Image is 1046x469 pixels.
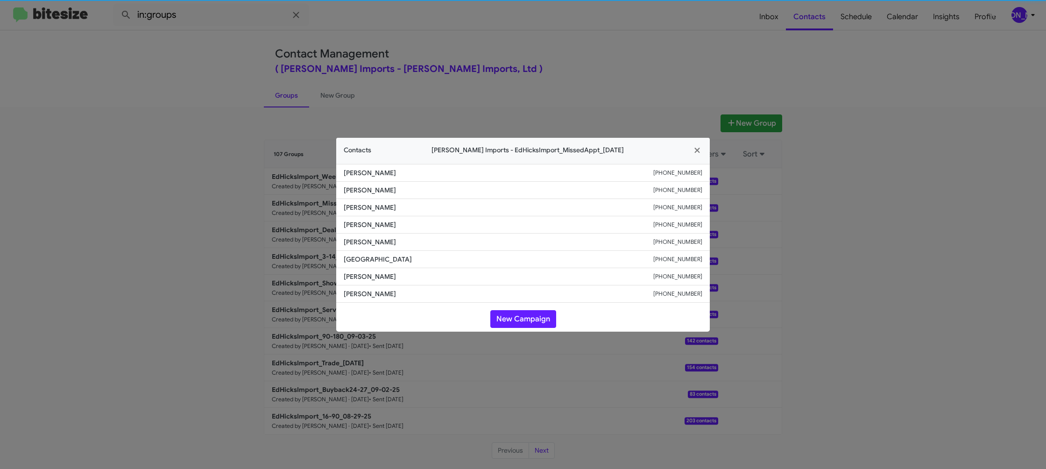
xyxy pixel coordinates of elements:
span: [PERSON_NAME] [344,237,653,247]
small: [PHONE_NUMBER] [653,237,702,247]
small: [PHONE_NUMBER] [653,168,702,178]
small: [PHONE_NUMBER] [653,289,702,298]
small: [PHONE_NUMBER] [653,255,702,264]
span: [PERSON_NAME] [344,272,653,281]
span: Contacts [344,145,371,155]
span: [PERSON_NAME] [344,168,653,178]
span: [GEOGRAPHIC_DATA] [344,255,653,264]
span: [PERSON_NAME] Imports - EdHicksImport_MissedAppt_[DATE] [371,145,685,155]
small: [PHONE_NUMBER] [653,272,702,281]
span: [PERSON_NAME] [344,220,653,229]
span: [PERSON_NAME] [344,289,653,298]
small: [PHONE_NUMBER] [653,203,702,212]
small: [PHONE_NUMBER] [653,220,702,229]
span: [PERSON_NAME] [344,185,653,195]
span: [PERSON_NAME] [344,203,653,212]
small: [PHONE_NUMBER] [653,185,702,195]
button: New Campaign [490,310,556,328]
